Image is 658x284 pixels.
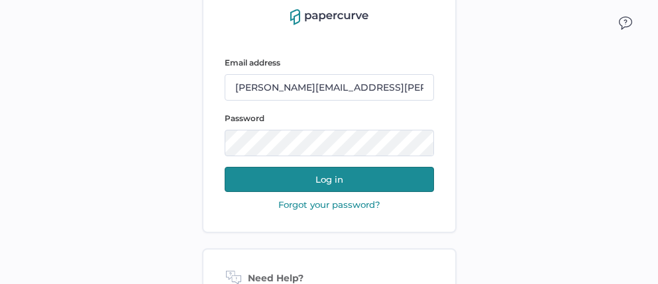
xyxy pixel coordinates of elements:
input: email@company.com [225,74,434,101]
img: icon_chat.2bd11823.svg [619,17,632,30]
button: Forgot your password? [274,199,384,211]
span: Password [225,113,264,123]
button: Log in [225,167,434,192]
span: Email address [225,58,280,68]
img: papercurve-logo-colour.7244d18c.svg [290,9,368,25]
